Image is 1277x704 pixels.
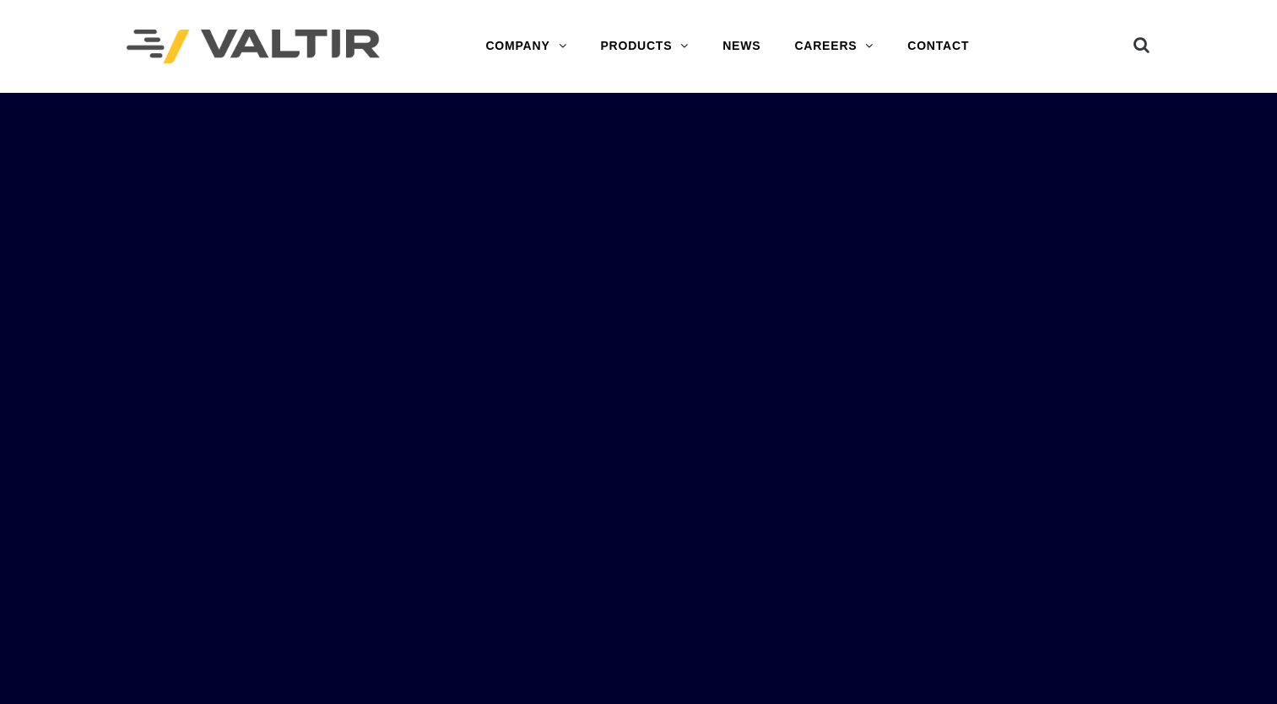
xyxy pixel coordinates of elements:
[127,30,380,64] img: Valtir
[777,30,890,63] a: CAREERS
[468,30,583,63] a: COMPANY
[890,30,986,63] a: CONTACT
[583,30,706,63] a: PRODUCTS
[706,30,777,63] a: NEWS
